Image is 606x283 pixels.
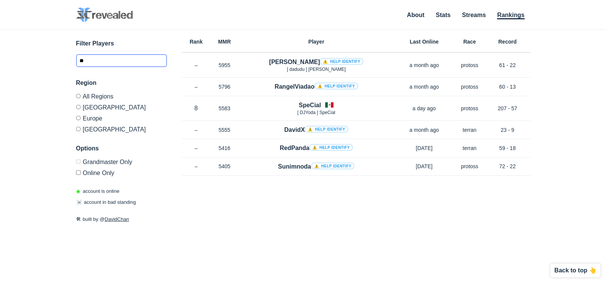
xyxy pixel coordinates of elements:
[76,78,167,88] h3: Region
[497,12,524,19] a: Rankings
[309,144,353,151] a: ⚠️ Help identify
[485,39,530,44] h6: Record
[76,170,81,175] input: Online Only
[394,144,455,152] p: [DATE]
[210,126,239,134] p: 5555
[76,159,167,167] label: Only Show accounts currently in Grandmaster
[394,105,455,112] p: a day ago
[210,83,239,91] p: 5796
[455,105,485,112] p: protoss
[394,163,455,170] p: [DATE]
[297,110,335,115] span: [ DJYoda ] SpeCial
[274,82,358,91] h4: RangelViadao
[485,61,530,69] p: 61 - 22
[76,188,80,194] span: ◉
[76,102,167,113] label: [GEOGRAPHIC_DATA]
[287,67,346,72] span: [ dadudu ] [PERSON_NAME]
[554,267,597,274] p: Back to top 👆
[210,144,239,152] p: 5416
[485,144,530,152] p: 59 - 18
[305,126,348,133] a: ⚠️ Help identify
[455,163,485,170] p: protoss
[210,163,239,170] p: 5405
[455,83,485,91] p: protoss
[455,126,485,134] p: terran
[485,105,530,112] p: 207 - 57
[394,126,455,134] p: a month ago
[394,39,455,44] h6: Last Online
[76,116,81,120] input: Europe
[76,188,120,195] p: account is online
[76,39,167,48] h3: Filter Players
[182,144,210,152] p: –
[76,105,81,109] input: [GEOGRAPHIC_DATA]
[284,125,348,134] h4: DavidX
[394,61,455,69] p: a month ago
[280,144,353,152] h4: RedPanda
[320,58,363,65] a: ⚠️ Help identify
[485,126,530,134] p: 23 - 9
[299,101,321,109] h4: SpeCial
[182,163,210,170] p: –
[394,83,455,91] p: a month ago
[315,83,358,89] a: ⚠️ Help identify
[182,83,210,91] p: –
[76,199,82,205] span: ☠️
[182,61,210,69] p: –
[210,105,239,112] p: 5583
[76,94,167,102] label: All Regions
[182,104,210,113] p: 8
[76,216,167,223] p: built by @
[76,144,167,153] h3: Options
[455,39,485,44] h6: Race
[462,12,486,18] a: Streams
[210,39,239,44] h6: MMR
[269,58,363,66] h4: [PERSON_NAME]
[76,124,167,133] label: [GEOGRAPHIC_DATA]
[239,39,394,44] h6: Player
[76,8,133,22] img: SC2 Revealed
[455,61,485,69] p: protoss
[485,83,530,91] p: 60 - 13
[76,159,81,164] input: Grandmaster Only
[76,94,81,99] input: All Regions
[105,216,129,222] a: DavidChan
[455,144,485,152] p: terran
[278,162,355,171] h4: Sunimnoda
[407,12,424,18] a: About
[76,199,136,206] p: account in bad standing
[76,167,167,176] label: Only show accounts currently laddering
[436,12,450,18] a: Stats
[182,126,210,134] p: –
[485,163,530,170] p: 72 - 22
[76,216,81,222] span: 🛠
[210,61,239,69] p: 5955
[311,163,355,169] a: ⚠️ Help identify
[76,127,81,131] input: [GEOGRAPHIC_DATA]
[76,113,167,124] label: Europe
[182,39,210,44] h6: Rank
